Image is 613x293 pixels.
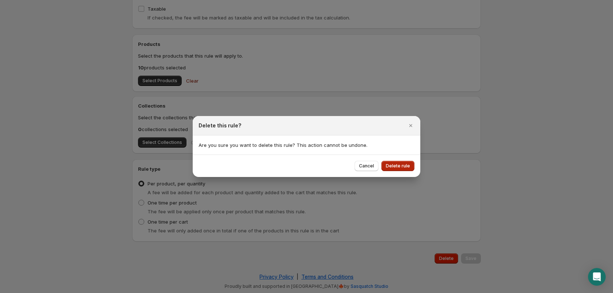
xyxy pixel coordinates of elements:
button: Cancel [355,161,378,171]
button: Delete rule [381,161,414,171]
div: Open Intercom Messenger [588,268,606,286]
h2: Delete this rule? [199,122,242,129]
span: Delete rule [386,163,410,169]
p: Are you sure you want to delete this rule? This action cannot be undone. [199,141,414,149]
button: Close [406,120,416,131]
span: Cancel [359,163,374,169]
